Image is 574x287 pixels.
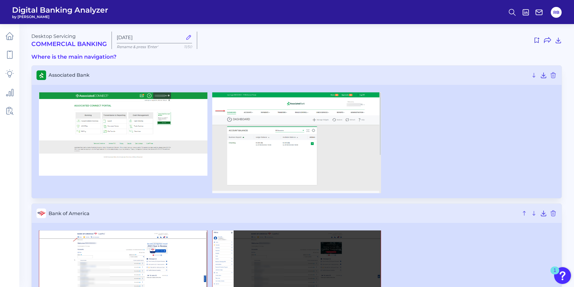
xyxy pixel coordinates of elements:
button: RB [551,7,562,18]
img: Associated Bank [212,92,381,193]
img: Associated Bank [39,92,207,176]
button: Open Resource Center, 1 new notification [554,267,571,284]
span: 11/50 [184,45,192,49]
h3: Where is the main navigation? [31,54,562,60]
span: by [PERSON_NAME] [12,14,108,19]
span: Associated Bank [49,72,528,78]
p: Rename & press 'Enter' [117,45,192,49]
h2: Commercial Banking [31,40,107,48]
span: Bank of America [49,211,518,216]
span: Digital Banking Analyzer [12,5,108,14]
div: Desktop Servicing [31,33,107,48]
div: 1 [553,270,556,278]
